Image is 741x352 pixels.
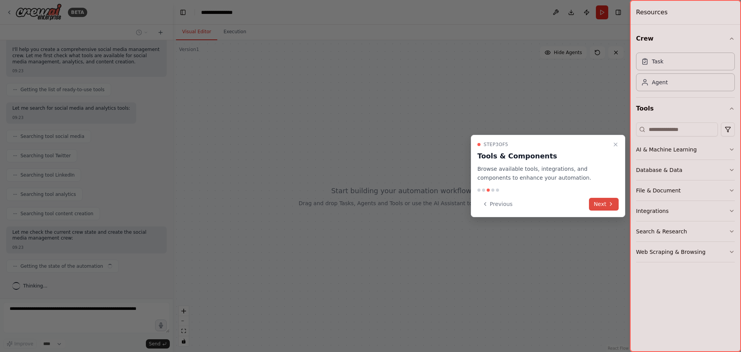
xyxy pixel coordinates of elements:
[484,141,508,148] span: Step 3 of 5
[589,198,619,211] button: Next
[178,7,188,18] button: Hide left sidebar
[611,140,620,149] button: Close walkthrough
[477,198,517,211] button: Previous
[477,151,609,162] h3: Tools & Components
[477,165,609,182] p: Browse available tools, integrations, and components to enhance your automation.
